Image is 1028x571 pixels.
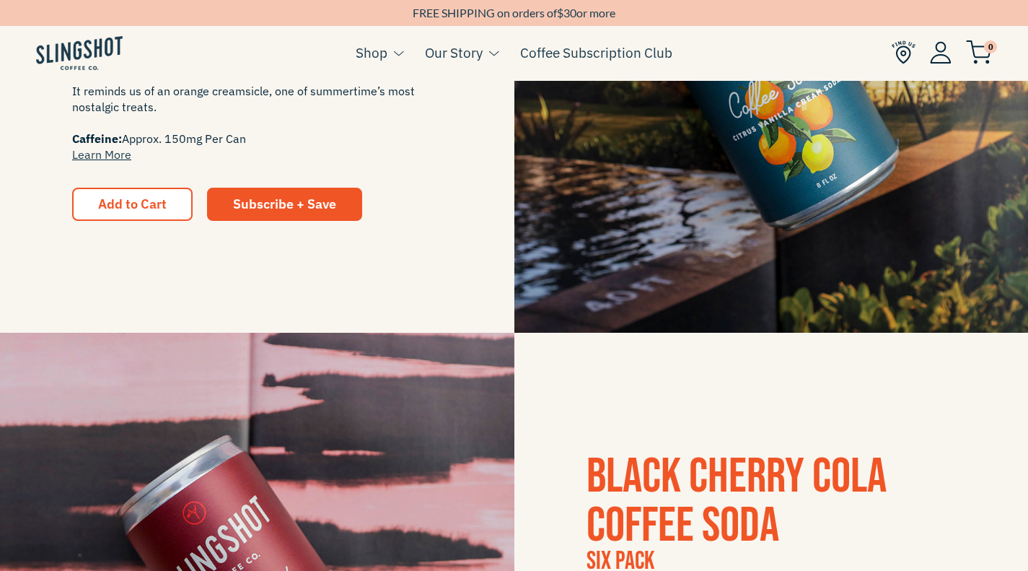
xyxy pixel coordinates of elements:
[520,42,672,64] a: Coffee Subscription Club
[207,188,362,221] a: Subscribe + Save
[72,147,131,162] a: Learn More
[233,196,336,212] span: Subscribe + Save
[557,6,563,19] span: $
[425,42,483,64] a: Our Story
[72,131,122,146] span: Caffeine:
[966,40,992,64] img: cart
[984,40,997,53] span: 0
[98,196,167,212] span: Add to Cart
[587,448,887,555] span: Black Cherry Cola Coffee Soda
[892,40,915,64] img: Find Us
[930,41,952,64] img: Account
[587,448,887,555] a: Black Cherry ColaCoffee Soda
[563,6,576,19] span: 30
[72,188,193,221] button: Add to Cart
[72,83,442,162] span: It reminds us of an orange creamsicle, one of summertime’s most nostalgic treats. Approx. 150mg P...
[966,44,992,61] a: 0
[356,42,387,64] a: Shop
